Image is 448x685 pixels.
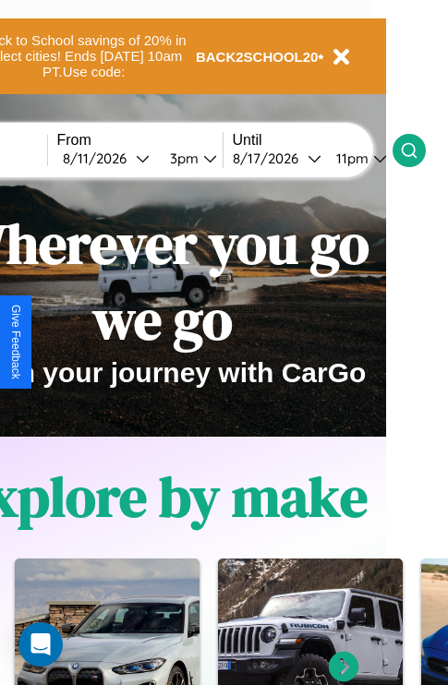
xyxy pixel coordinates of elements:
button: 8/11/2026 [57,149,155,168]
button: 11pm [321,149,393,168]
div: Give Feedback [9,305,22,379]
div: 8 / 17 / 2026 [233,150,308,167]
label: Until [233,132,393,149]
b: BACK2SCHOOL20 [196,49,319,65]
div: 3pm [161,150,203,167]
div: 8 / 11 / 2026 [63,150,136,167]
div: Open Intercom Messenger [18,622,63,667]
button: 3pm [155,149,223,168]
div: 11pm [327,150,373,167]
label: From [57,132,223,149]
